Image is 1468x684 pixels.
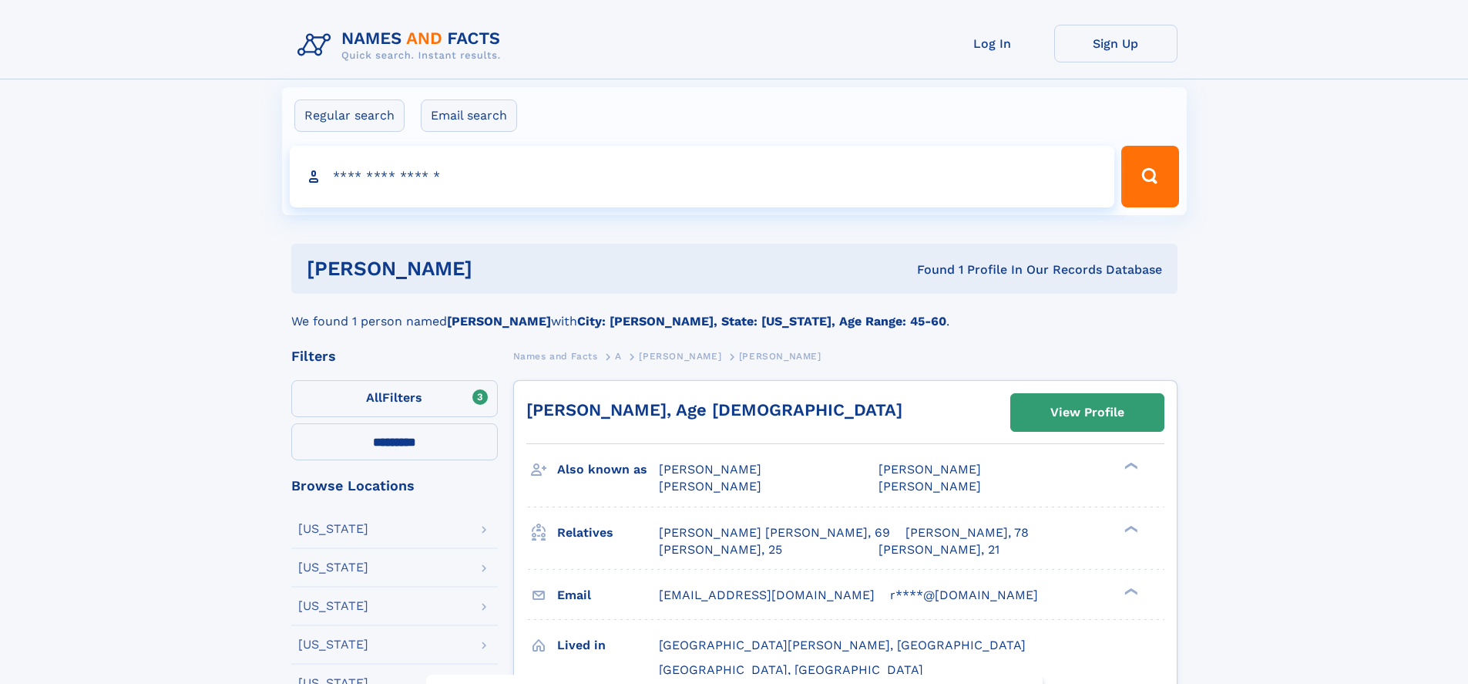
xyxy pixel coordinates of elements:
div: ❯ [1120,461,1139,471]
label: Email search [421,99,517,132]
div: We found 1 person named with . [291,294,1177,331]
a: [PERSON_NAME] [PERSON_NAME], 69 [659,524,890,541]
span: [PERSON_NAME] [659,479,761,494]
a: View Profile [1011,394,1164,431]
a: A [615,346,622,366]
label: Filters [291,380,498,417]
a: [PERSON_NAME], 21 [878,541,999,558]
span: [EMAIL_ADDRESS][DOMAIN_NAME] [659,588,875,602]
span: [GEOGRAPHIC_DATA][PERSON_NAME], [GEOGRAPHIC_DATA] [659,638,1026,652]
span: All [366,390,382,405]
b: City: [PERSON_NAME], State: [US_STATE], Age Range: 45-60 [577,314,946,329]
button: Search Button [1121,146,1178,207]
b: [PERSON_NAME] [447,314,551,329]
h3: Email [557,582,659,608]
label: Regular search [294,99,405,132]
input: search input [290,146,1115,207]
img: Logo Names and Facts [291,25,513,66]
span: [PERSON_NAME] [659,462,761,477]
span: [PERSON_NAME] [739,351,821,362]
div: [US_STATE] [298,600,368,612]
div: Filters [291,349,498,363]
a: Log In [931,25,1054,62]
div: [US_STATE] [298,523,368,535]
a: [PERSON_NAME], Age [DEMOGRAPHIC_DATA] [526,400,902,419]
div: Browse Locations [291,479,498,493]
div: ❯ [1120,524,1139,534]
span: [GEOGRAPHIC_DATA], [GEOGRAPHIC_DATA] [659,662,923,677]
h1: [PERSON_NAME] [307,259,695,278]
div: ❯ [1120,586,1139,596]
a: Sign Up [1054,25,1177,62]
div: Found 1 Profile In Our Records Database [694,261,1162,278]
span: [PERSON_NAME] [639,351,721,362]
h3: Relatives [557,520,659,546]
a: [PERSON_NAME] [639,346,721,366]
a: [PERSON_NAME], 25 [659,541,782,558]
div: [US_STATE] [298,639,368,651]
h3: Also known as [557,457,659,483]
div: View Profile [1050,395,1124,430]
a: Names and Facts [513,346,598,366]
a: [PERSON_NAME], 78 [905,524,1029,541]
span: A [615,351,622,362]
h3: Lived in [557,632,659,659]
div: [US_STATE] [298,561,368,574]
span: [PERSON_NAME] [878,479,981,494]
span: [PERSON_NAME] [878,462,981,477]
